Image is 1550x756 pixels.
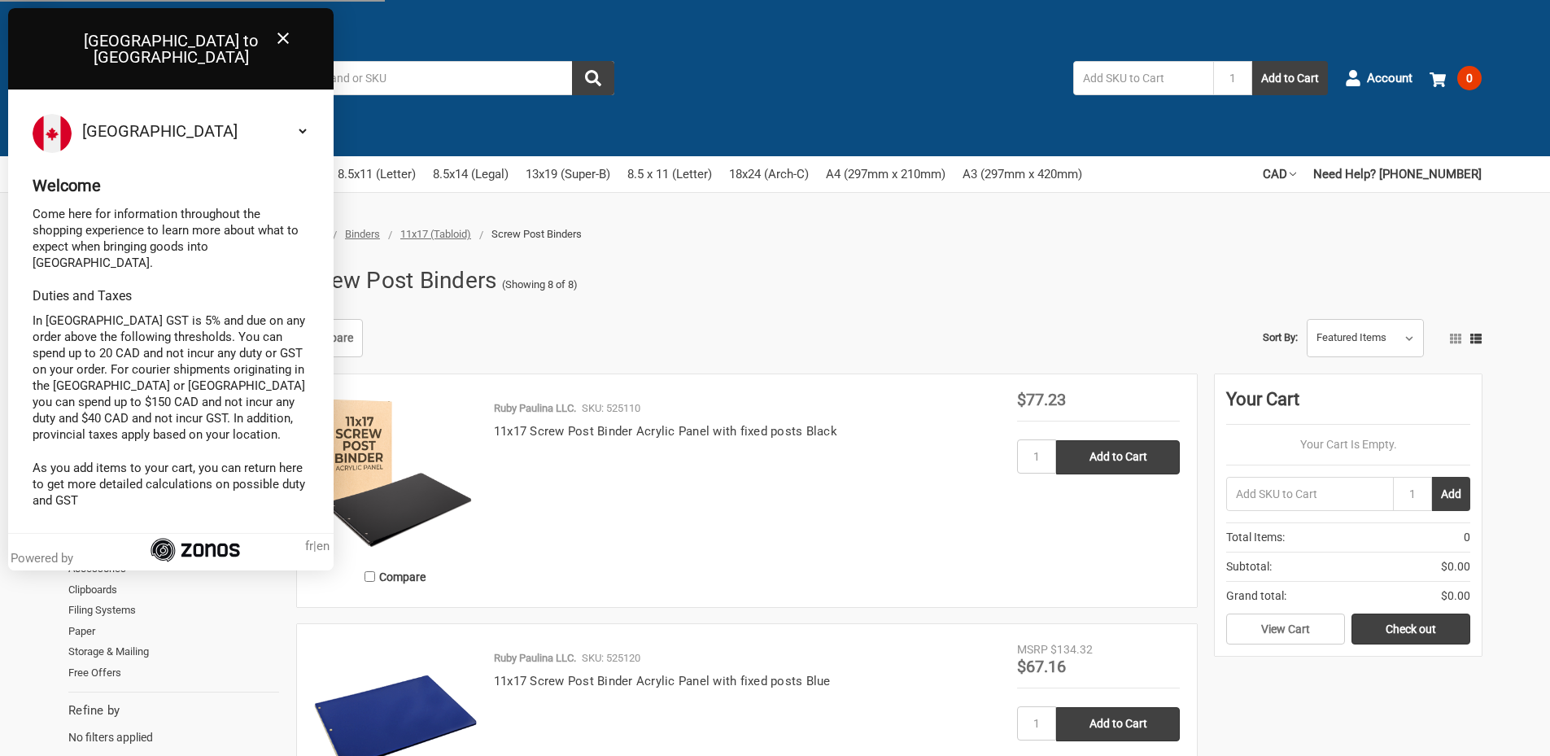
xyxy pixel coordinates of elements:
p: Ruby Paulina LLC. [494,400,576,417]
a: A4 (297mm x 210mm) [826,156,945,192]
a: Filing Systems [68,600,279,621]
p: As you add items to your cart, you can return here to get more detailed calculations on possible ... [33,460,309,509]
span: fr [305,539,313,553]
span: $0.00 [1441,588,1470,605]
div: MSRP [1017,641,1048,658]
label: Compare [314,563,477,590]
a: Need Help? [PHONE_NUMBER] [1313,156,1482,192]
span: (Showing 8 of 8) [502,277,578,293]
a: A3 (297mm x 420mm) [963,156,1082,192]
img: Flag of Canada [33,114,72,153]
input: Search by keyword, brand or SKU [207,61,614,95]
span: Grand total: [1226,588,1286,605]
span: Screw Post Binders [491,228,582,240]
a: Binders [345,228,380,240]
a: View Cart [1226,614,1345,645]
a: Clipboards [68,579,279,601]
span: $77.23 [1017,390,1066,409]
p: SKU: 525110 [582,400,640,417]
a: 18x24 (Arch-C) [729,156,809,192]
input: Compare [365,571,375,582]
span: Total Items: [1226,529,1285,546]
a: Free Offers [68,662,279,684]
span: 0 [1464,529,1470,546]
span: Account [1367,69,1412,88]
button: Add to Cart [1252,61,1328,95]
div: Duties and Taxes [33,288,309,304]
a: Check out [1351,614,1470,645]
span: $134.32 [1050,643,1093,656]
span: $67.16 [1017,657,1066,676]
div: Your Cart [1226,386,1470,425]
a: 8.5 x 11 (Letter) [627,156,712,192]
span: en [317,539,330,553]
div: Welcome [33,177,309,194]
span: | [305,538,330,554]
p: SKU: 525120 [582,650,640,666]
span: Subtotal: [1226,558,1272,575]
a: Account [1345,57,1412,99]
a: 0 [1430,57,1482,99]
p: Come here for information throughout the shopping experience to learn more about what to expect w... [33,206,309,271]
iframe: Google Customer Reviews [1416,712,1550,756]
div: Powered by [11,550,80,566]
a: 11x17 Screw Post Binder Acrylic Panel with fixed posts Black [494,424,837,439]
span: 0 [1457,66,1482,90]
a: CAD [1263,156,1296,192]
span: $0.00 [1441,558,1470,575]
a: 11x17 (Tabloid) [400,228,471,240]
p: Ruby Paulina LLC. [494,650,576,666]
select: Select your country [79,114,309,148]
input: Add SKU to Cart [1226,477,1393,511]
h5: Refine by [68,701,279,720]
input: Add to Cart [1056,707,1180,741]
a: 8.5x11 (Letter) [338,156,416,192]
a: Storage & Mailing [68,641,279,662]
input: Add to Cart [1056,440,1180,474]
h1: Screw Post Binders [297,260,497,302]
a: Paper [68,621,279,642]
a: 11x17 Screw Post Binder Acrylic Panel with fixed posts Blue [494,674,831,688]
a: 8.5x14 (Legal) [433,156,509,192]
input: Add SKU to Cart [1073,61,1213,95]
div: [GEOGRAPHIC_DATA] to [GEOGRAPHIC_DATA] [8,8,334,90]
a: 13x19 (Super-B) [526,156,610,192]
button: Add [1432,477,1470,511]
div: No filters applied [68,701,279,745]
label: Sort By: [1263,326,1298,350]
p: Your Cart Is Empty. [1226,436,1470,453]
p: In [GEOGRAPHIC_DATA] GST is 5% and due on any order above the following thresholds. You can spend... [33,312,309,443]
img: 11x17 Screw Post Binder Acrylic Panel with fixed posts Black [314,391,477,554]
